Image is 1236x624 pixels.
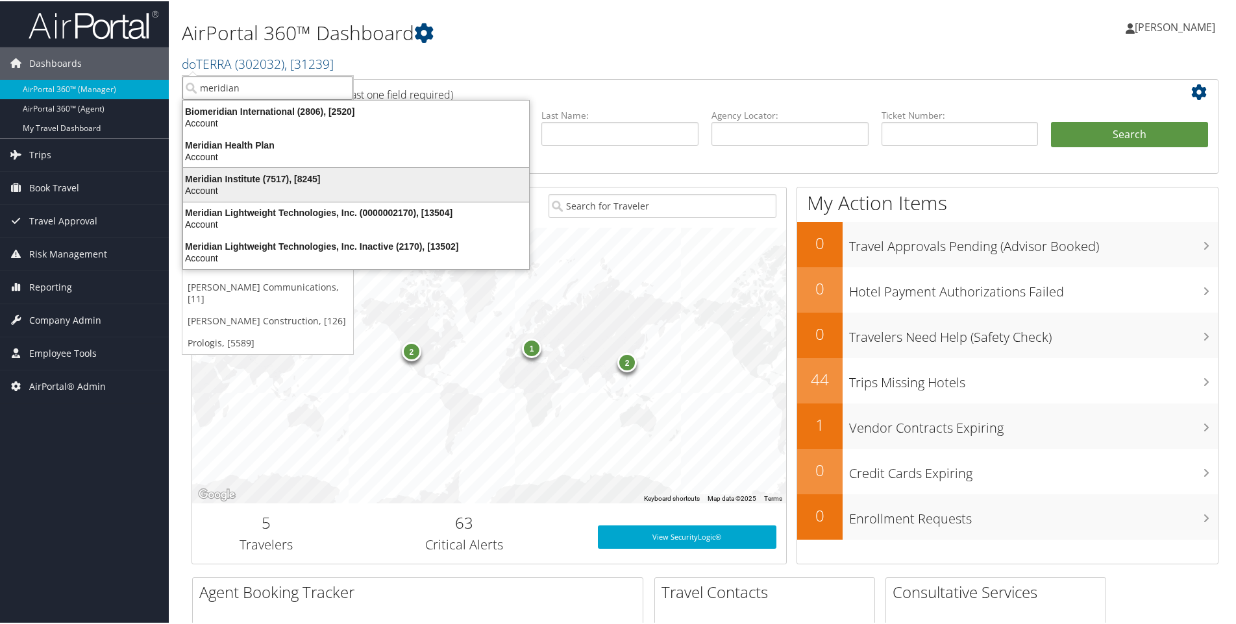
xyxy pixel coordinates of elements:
[29,369,106,402] span: AirPortal® Admin
[175,217,537,229] div: Account
[235,54,284,71] span: ( 302032 )
[797,458,843,480] h2: 0
[182,75,353,99] input: Search Accounts
[797,402,1218,448] a: 1Vendor Contracts Expiring
[175,206,537,217] div: Meridian Lightweight Technologies, Inc. (0000002170), [13504]
[175,239,537,251] div: Meridian Lightweight Technologies, Inc. Inactive (2170), [13502]
[29,171,79,203] span: Book Travel
[29,336,97,368] span: Employee Tools
[29,8,158,39] img: airportal-logo.png
[849,275,1218,300] h3: Hotel Payment Authorizations Failed
[661,580,874,602] h2: Travel Contacts
[849,457,1218,481] h3: Credit Cards Expiring
[644,493,700,502] button: Keyboard shortcuts
[797,276,843,298] h2: 0
[797,493,1218,538] a: 0Enrollment Requests
[175,172,537,184] div: Meridian Institute (7517), [8245]
[402,341,421,360] div: 2
[182,275,353,309] a: [PERSON_NAME] Communications, [11]
[797,221,1218,266] a: 0Travel Approvals Pending (Advisor Booked)
[29,237,107,269] span: Risk Management
[199,580,643,602] h2: Agent Booking Tracker
[797,266,1218,311] a: 0Hotel Payment Authorizations Failed
[797,448,1218,493] a: 0Credit Cards Expiring
[1135,19,1215,33] span: [PERSON_NAME]
[29,46,82,78] span: Dashboards
[175,251,537,263] div: Account
[182,54,334,71] a: doTERRA
[849,230,1218,254] h3: Travel Approvals Pending (Advisor Booked)
[175,150,537,162] div: Account
[797,188,1218,215] h1: My Action Items
[175,138,537,150] div: Meridian Health Plan
[29,303,101,335] span: Company Admin
[617,352,637,371] div: 2
[541,108,698,121] label: Last Name:
[1126,6,1228,45] a: [PERSON_NAME]
[711,108,869,121] label: Agency Locator:
[797,503,843,525] h2: 0
[195,485,238,502] img: Google
[549,193,776,217] input: Search for Traveler
[797,322,843,344] h2: 0
[764,494,782,501] a: Terms (opens in new tab)
[182,331,353,353] a: Prologis, [5589]
[175,116,537,128] div: Account
[202,510,331,533] h2: 5
[598,524,776,547] a: View SecurityLogic®
[175,104,537,116] div: Biomeridian International (2806), [2520]
[202,534,331,553] h3: Travelers
[797,413,843,435] h2: 1
[522,337,541,356] div: 1
[182,18,880,45] h1: AirPortal 360™ Dashboard
[175,184,537,195] div: Account
[329,86,453,101] span: (at least one field required)
[29,204,97,236] span: Travel Approval
[849,411,1218,436] h3: Vendor Contracts Expiring
[797,357,1218,402] a: 44Trips Missing Hotels
[849,320,1218,345] h3: Travelers Need Help (Safety Check)
[849,502,1218,527] h3: Enrollment Requests
[797,231,843,253] h2: 0
[893,580,1106,602] h2: Consultative Services
[1051,121,1208,147] button: Search
[797,311,1218,357] a: 0Travelers Need Help (Safety Check)
[882,108,1039,121] label: Ticket Number:
[284,54,334,71] span: , [ 31239 ]
[708,494,756,501] span: Map data ©2025
[195,485,238,502] a: Open this area in Google Maps (opens a new window)
[182,309,353,331] a: [PERSON_NAME] Construction, [126]
[29,270,72,302] span: Reporting
[202,80,1122,102] h2: Airtinerary Lookup
[29,138,51,170] span: Trips
[849,366,1218,390] h3: Trips Missing Hotels
[351,534,578,553] h3: Critical Alerts
[351,510,578,533] h2: 63
[797,367,843,389] h2: 44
